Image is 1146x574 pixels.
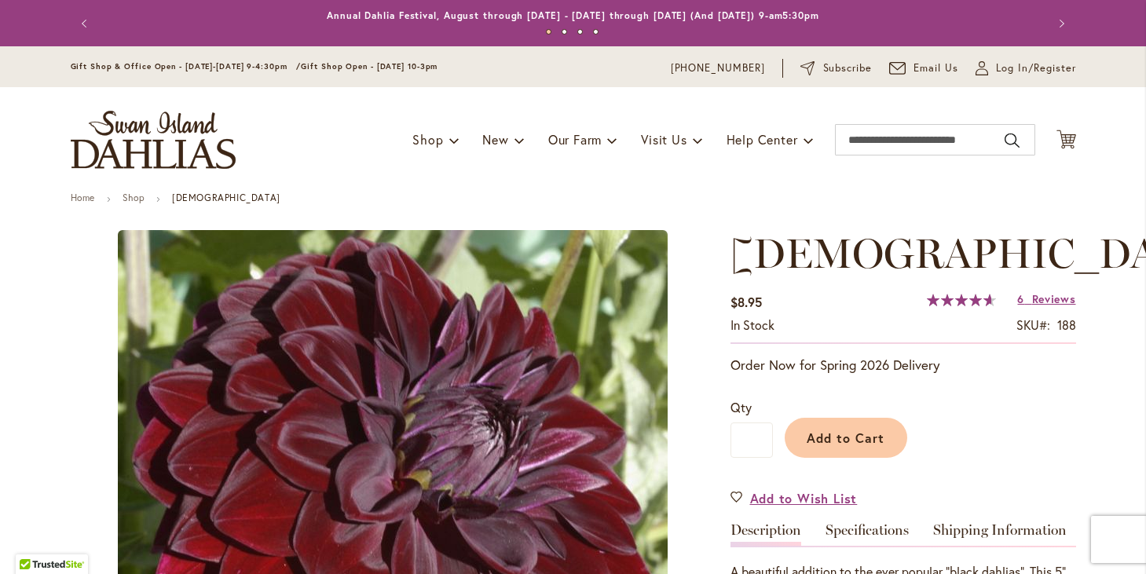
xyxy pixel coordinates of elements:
div: 188 [1057,316,1076,335]
a: Subscribe [800,60,872,76]
a: Description [730,523,801,546]
a: Log In/Register [976,60,1076,76]
span: Reviews [1032,291,1076,306]
div: 93% [927,294,996,306]
button: Previous [71,8,102,39]
button: 2 of 4 [562,29,567,35]
span: Help Center [727,131,798,148]
span: Add to Cart [807,430,884,446]
span: Gift Shop Open - [DATE] 10-3pm [301,61,438,71]
a: Specifications [826,523,909,546]
p: Order Now for Spring 2026 Delivery [730,356,1076,375]
a: store logo [71,111,236,169]
button: Add to Cart [785,418,907,458]
span: Our Farm [548,131,602,148]
a: Shop [123,192,145,203]
span: Qty [730,399,752,415]
span: Email Us [914,60,958,76]
strong: [DEMOGRAPHIC_DATA] [172,192,280,203]
div: Availability [730,316,774,335]
button: 1 of 4 [546,29,551,35]
span: Subscribe [823,60,873,76]
span: $8.95 [730,294,762,310]
span: Shop [412,131,443,148]
a: Shipping Information [933,523,1067,546]
span: 6 [1017,291,1024,306]
strong: SKU [1016,316,1050,333]
span: In stock [730,316,774,333]
span: Gift Shop & Office Open - [DATE]-[DATE] 9-4:30pm / [71,61,302,71]
a: Annual Dahlia Festival, August through [DATE] - [DATE] through [DATE] (And [DATE]) 9-am5:30pm [327,9,819,21]
button: 4 of 4 [593,29,599,35]
a: Add to Wish List [730,489,858,507]
span: New [482,131,508,148]
a: Home [71,192,95,203]
span: Add to Wish List [750,489,858,507]
a: Email Us [889,60,958,76]
a: [PHONE_NUMBER] [671,60,766,76]
button: Next [1045,8,1076,39]
span: Visit Us [641,131,687,148]
span: Log In/Register [996,60,1076,76]
a: 6 Reviews [1017,291,1075,306]
button: 3 of 4 [577,29,583,35]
